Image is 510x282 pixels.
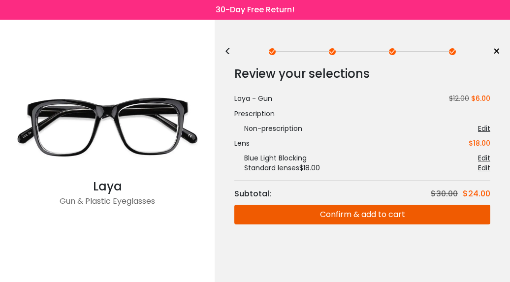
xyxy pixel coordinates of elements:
[478,153,490,163] div: Edit
[9,178,206,195] div: Laya
[9,79,206,178] img: Gun Laya - Plastic Eyeglasses
[9,195,206,215] div: Gun & Plastic Eyeglasses
[234,138,250,148] div: Lens
[478,163,490,173] div: Edit
[493,44,500,59] span: ×
[234,64,490,84] div: Review your selections
[234,94,272,104] div: Laya - Gun
[478,124,490,133] div: Edit
[469,138,490,148] div: $18.00
[471,94,490,103] span: $6.00
[234,188,276,200] div: Subtotal:
[445,94,469,103] span: $12.00
[224,48,239,56] div: <
[431,188,463,200] div: $30.00
[234,163,320,173] div: Standard lenses $18.00
[234,205,490,224] button: Confirm & add to cart
[234,109,490,119] div: Prescription
[234,124,302,133] div: Non-prescription
[463,188,490,200] div: $24.00
[485,44,500,59] a: ×
[234,153,307,163] div: Blue Light Blocking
